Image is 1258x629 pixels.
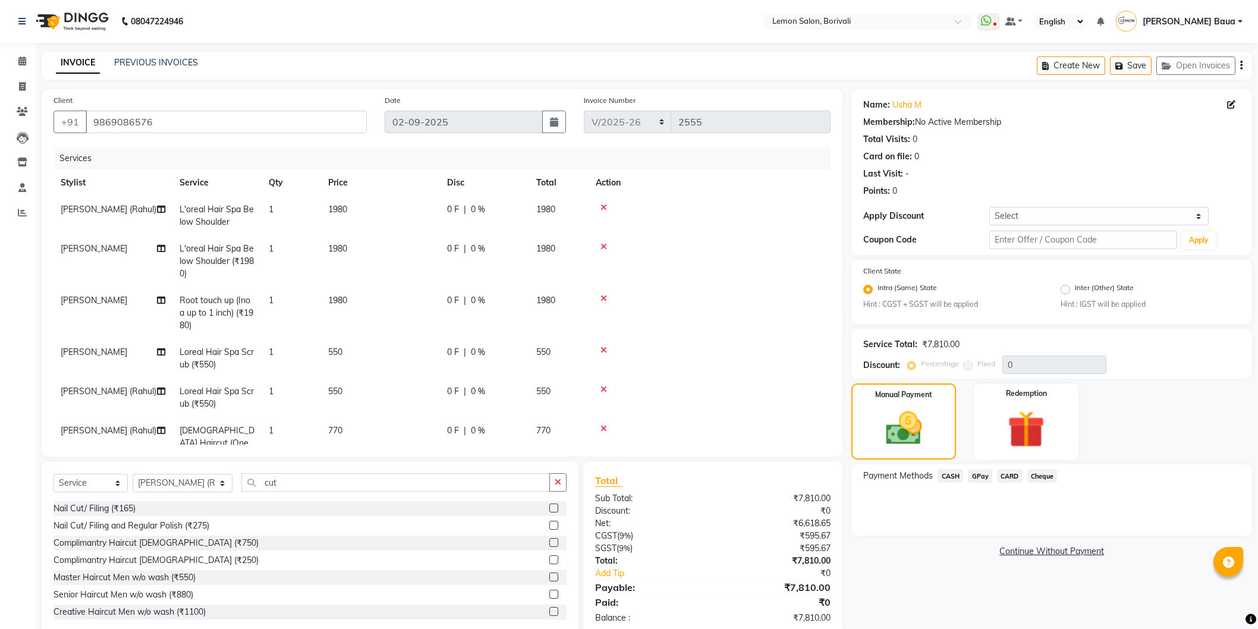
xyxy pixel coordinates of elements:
[863,299,1043,310] small: Hint : CGST + SGST will be applied
[464,385,466,398] span: |
[447,203,459,216] span: 0 F
[464,203,466,216] span: |
[262,169,321,196] th: Qty
[61,243,127,254] span: [PERSON_NAME]
[713,580,839,595] div: ₹7,810.00
[713,595,839,609] div: ₹0
[586,517,713,530] div: Net:
[892,99,922,111] a: Usha M
[464,424,466,437] span: |
[328,425,342,436] span: 770
[172,169,262,196] th: Service
[269,243,273,254] span: 1
[61,425,156,436] span: [PERSON_NAME] (Rahul)
[863,266,901,276] label: Client State
[328,295,347,306] span: 1980
[968,469,992,483] span: GPay
[977,358,995,369] label: Fixed
[595,530,617,541] span: CGST
[875,407,933,449] img: _cash.svg
[180,243,254,279] span: L'oreal Hair Spa Below Shoulder (₹1980)
[471,243,485,255] span: 0 %
[595,474,622,487] span: Total
[447,385,459,398] span: 0 F
[471,203,485,216] span: 0 %
[61,295,127,306] span: [PERSON_NAME]
[61,347,127,357] span: [PERSON_NAME]
[586,612,713,624] div: Balance :
[269,425,273,436] span: 1
[54,111,87,133] button: +91
[586,492,713,505] div: Sub Total:
[713,492,839,505] div: ₹7,810.00
[586,595,713,609] div: Paid:
[328,243,347,254] span: 1980
[86,111,367,133] input: Search by Name/Mobile/Email/Code
[989,231,1178,249] input: Enter Offer / Coupon Code
[1075,282,1134,297] label: Inter (Other) State
[54,571,196,584] div: Master Haircut Men w/o wash (₹550)
[54,502,136,515] div: Nail Cut/ Filing (₹165)
[180,347,254,370] span: Loreal Hair Spa Scrub (₹550)
[586,567,734,580] a: Add Tip
[471,294,485,307] span: 0 %
[328,386,342,397] span: 550
[619,531,631,540] span: 9%
[61,204,156,215] span: [PERSON_NAME] (Rahul)
[589,169,831,196] th: Action
[586,555,713,567] div: Total:
[584,95,636,106] label: Invoice Number
[713,555,839,567] div: ₹7,810.00
[863,150,912,163] div: Card on file:
[1156,56,1235,75] button: Open Invoices
[586,580,713,595] div: Payable:
[863,116,1240,128] div: No Active Membership
[464,346,466,358] span: |
[892,185,897,197] div: 0
[55,147,839,169] div: Services
[54,169,172,196] th: Stylist
[1110,56,1152,75] button: Save
[241,473,550,492] input: Search or Scan
[863,99,890,111] div: Name:
[328,347,342,357] span: 550
[713,612,839,624] div: ₹7,810.00
[269,204,273,215] span: 1
[536,243,555,254] span: 1980
[447,424,459,437] span: 0 F
[30,5,112,38] img: logo
[878,282,937,297] label: Intra (Same) State
[471,424,485,437] span: 0 %
[586,542,713,555] div: ( )
[713,517,839,530] div: ₹6,618.65
[914,150,919,163] div: 0
[1208,581,1246,617] iframe: chat widget
[595,543,617,553] span: SGST
[1116,11,1137,32] img: Jiral Baua
[713,530,839,542] div: ₹595.67
[863,133,910,146] div: Total Visits:
[464,294,466,307] span: |
[385,95,401,106] label: Date
[854,545,1250,558] a: Continue Without Payment
[875,389,932,400] label: Manual Payment
[863,359,900,372] div: Discount:
[863,338,917,351] div: Service Total:
[114,57,198,68] a: PREVIOUS INVOICES
[905,168,909,180] div: -
[996,406,1056,452] img: _gift.svg
[180,386,254,409] span: Loreal Hair Spa Scrub (₹550)
[1027,469,1058,483] span: Cheque
[54,589,193,601] div: Senior Haircut Men w/o wash (₹880)
[863,210,989,222] div: Apply Discount
[54,520,209,532] div: Nail Cut/ Filing and Regular Polish (₹275)
[863,185,890,197] div: Points:
[447,346,459,358] span: 0 F
[440,169,529,196] th: Disc
[464,243,466,255] span: |
[863,168,903,180] div: Last Visit:
[734,567,840,580] div: ₹0
[619,543,630,553] span: 9%
[54,537,259,549] div: Complimantry Haircut [DEMOGRAPHIC_DATA] (₹750)
[56,52,100,74] a: INVOICE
